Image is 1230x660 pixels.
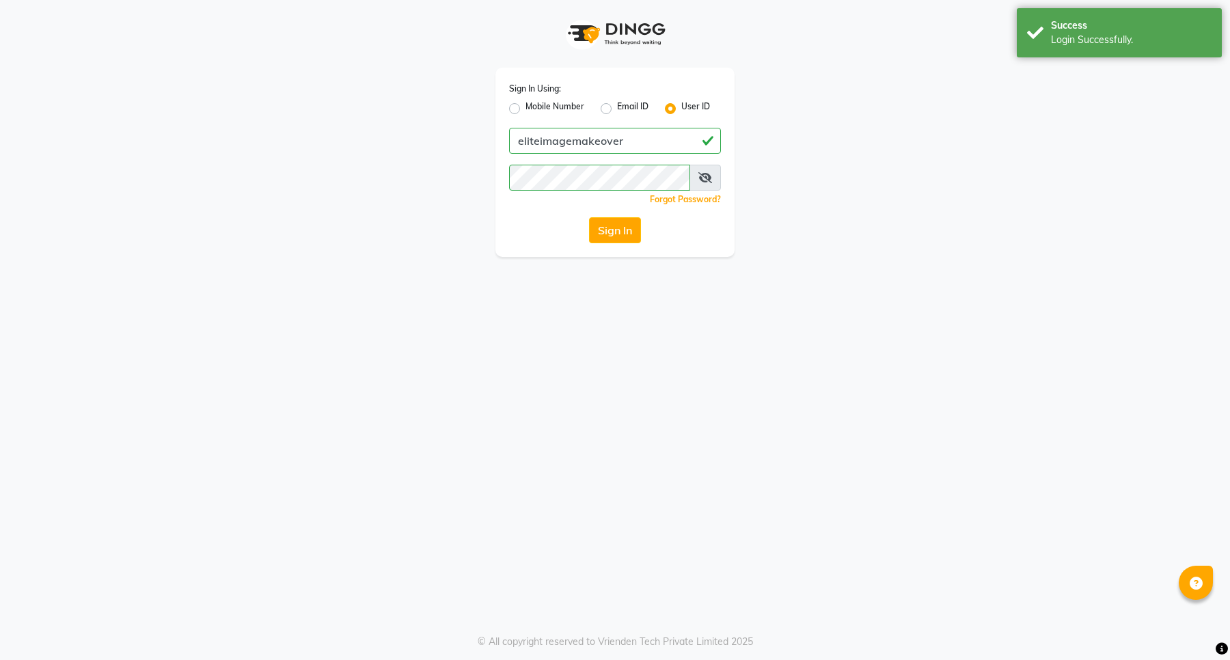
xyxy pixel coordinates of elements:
div: Login Successfully. [1051,33,1212,47]
label: Email ID [617,100,648,117]
label: Mobile Number [525,100,584,117]
button: Sign In [589,217,641,243]
input: Username [509,128,721,154]
iframe: chat widget [1173,605,1216,646]
label: Sign In Using: [509,83,561,95]
img: logo1.svg [560,14,670,54]
div: Success [1051,18,1212,33]
label: User ID [681,100,710,117]
input: Username [509,165,690,191]
a: Forgot Password? [650,194,721,204]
